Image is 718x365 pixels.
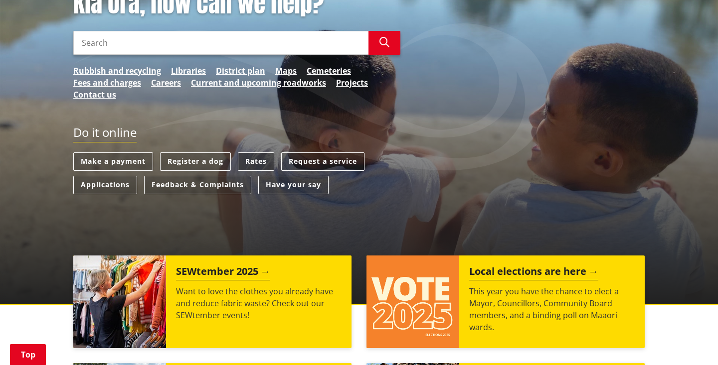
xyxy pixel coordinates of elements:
[275,65,297,77] a: Maps
[176,285,342,321] p: Want to love the clothes you already have and reduce fabric waste? Check out our SEWtember events!
[469,285,635,333] p: This year you have the chance to elect a Mayor, Councillors, Community Board members, and a bindi...
[160,152,231,171] a: Register a dog
[672,323,708,359] iframe: Messenger Launcher
[73,65,161,77] a: Rubbish and recycling
[366,255,459,348] img: Vote 2025
[73,152,153,171] a: Make a payment
[469,265,598,280] h2: Local elections are here
[151,77,181,89] a: Careers
[10,344,46,365] a: Top
[366,255,645,348] a: Local elections are here This year you have the chance to elect a Mayor, Councillors, Community B...
[258,176,329,194] a: Have your say
[73,31,368,55] input: Search input
[73,176,137,194] a: Applications
[73,125,137,143] h2: Do it online
[171,65,206,77] a: Libraries
[281,152,364,171] a: Request a service
[73,77,141,89] a: Fees and charges
[336,77,368,89] a: Projects
[176,265,270,280] h2: SEWtember 2025
[73,255,352,348] a: SEWtember 2025 Want to love the clothes you already have and reduce fabric waste? Check out our S...
[191,77,326,89] a: Current and upcoming roadworks
[238,152,274,171] a: Rates
[73,255,166,348] img: SEWtember
[307,65,351,77] a: Cemeteries
[144,176,251,194] a: Feedback & Complaints
[216,65,265,77] a: District plan
[73,89,116,101] a: Contact us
